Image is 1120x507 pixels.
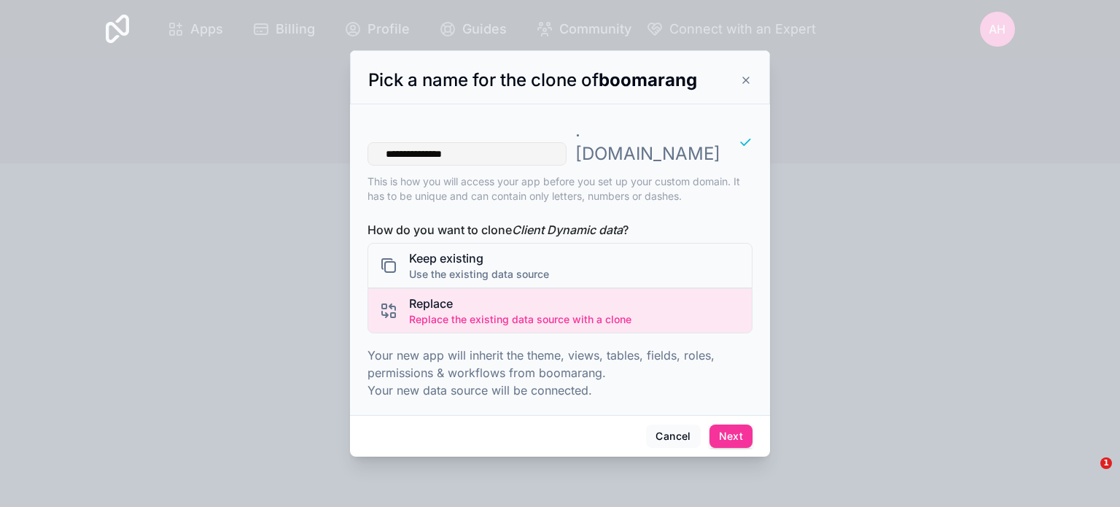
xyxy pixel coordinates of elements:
i: Client Dynamic data [512,222,623,237]
iframe: Intercom live chat [1070,457,1105,492]
p: Your new app will inherit the theme, views, tables, fields, roles, permissions & workflows from b... [367,347,752,399]
button: Cancel [646,425,700,448]
span: Replace [409,295,631,312]
span: Replace the existing data source with a clone [409,312,631,327]
button: Next [709,425,752,448]
span: 1 [1100,457,1112,469]
span: Use the existing data source [409,267,549,282]
span: Keep existing [409,249,549,267]
span: How do you want to clone ? [367,221,752,239]
span: Pick a name for the clone of [368,69,697,90]
p: . [DOMAIN_NAME] [575,119,720,166]
strong: boomarang [599,69,697,90]
p: This is how you will access your app before you set up your custom domain. It has to be unique an... [367,174,752,204]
